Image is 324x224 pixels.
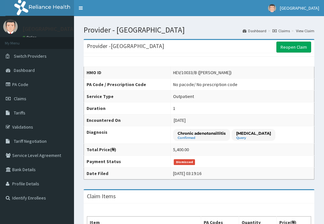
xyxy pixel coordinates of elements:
img: User Image [3,19,18,34]
span: Claims [14,96,26,102]
a: Claims [273,28,290,34]
a: Online [23,35,38,40]
th: Date Filed [84,168,171,180]
h1: Provider - [GEOGRAPHIC_DATA] [84,26,314,34]
p: [GEOGRAPHIC_DATA] [23,26,76,32]
p: [MEDICAL_DATA] [236,131,271,136]
th: HMO ID [84,67,171,79]
th: Service Type [84,91,171,102]
span: Tariff Negotiation [14,138,47,144]
div: HEV/10033/B ([PERSON_NAME]) [173,69,232,76]
a: View Claim [296,28,314,34]
small: Query [236,136,271,140]
span: Tariffs [14,110,25,116]
span: Dashboard [14,67,35,73]
th: Total Price(₦) [84,144,171,156]
small: Confirmed [178,136,226,140]
span: [DATE] [174,117,186,123]
h3: Claim Items [87,193,116,199]
h3: Provider - [GEOGRAPHIC_DATA] [87,43,164,49]
div: Outpatient [173,93,194,100]
a: Dashboard [243,28,266,34]
span: Switch Providers [14,53,47,59]
a: Reopen Claim [276,42,311,53]
div: [DATE] 03:19:16 [173,170,201,177]
div: No pacode / No prescription code [173,81,237,88]
th: Duration [84,102,171,114]
th: Diagnosis [84,126,171,144]
div: 5,400.00 [173,146,189,153]
th: PA Code / Prescription Code [84,79,171,91]
th: Payment Status [84,156,171,168]
p: Chronic adenotonsillitis [178,131,226,136]
span: [GEOGRAPHIC_DATA] [280,5,319,11]
th: Encountered On [84,114,171,126]
span: Dismissed [174,159,195,165]
img: User Image [268,4,276,12]
div: 1 [173,105,175,112]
